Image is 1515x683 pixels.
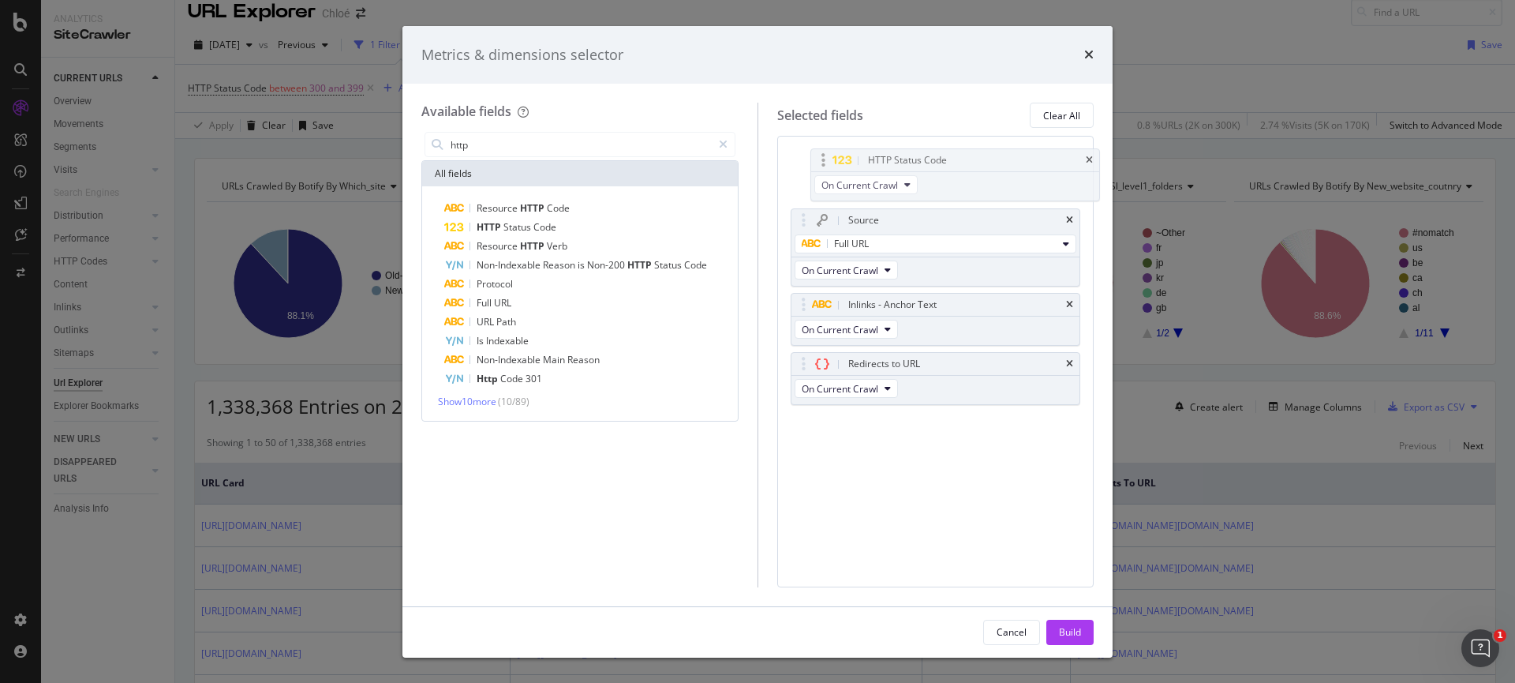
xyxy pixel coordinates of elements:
span: Non-200 [587,258,627,272]
span: On Current Crawl [802,264,878,277]
button: On Current Crawl [795,261,898,280]
div: HTTP Status Code [868,152,947,168]
div: Redirects to URLtimesOn Current Crawl [791,352,1081,405]
span: Http [477,372,500,385]
span: On Current Crawl [802,382,878,396]
span: Status [503,220,533,234]
div: All fields [422,161,738,186]
span: ( 10 / 89 ) [498,395,529,408]
div: times [1066,216,1073,225]
span: 301 [526,372,542,385]
span: is [578,258,587,272]
div: times [1066,300,1073,310]
div: modal [402,26,1113,658]
button: Build [1046,620,1094,645]
div: Selected fields [777,107,863,125]
div: Build [1059,625,1081,639]
iframe: Intercom live chat [1461,629,1499,667]
span: 1 [1494,629,1506,642]
div: Source [848,212,879,228]
span: Status [654,258,684,272]
span: Is [477,334,486,347]
button: On Current Crawl [795,320,898,339]
span: Code [684,258,707,272]
span: HTTP [477,220,503,234]
span: Resource [477,239,520,253]
span: Resource [477,201,520,215]
div: HTTP Status CodetimesOn Current Crawl [810,148,1101,201]
span: Indexable [486,334,529,347]
span: Show 10 more [438,395,496,408]
span: Main [543,353,567,366]
div: times [1066,359,1073,369]
span: HTTP [520,239,547,253]
button: Full URL [795,235,1077,253]
div: SourcetimesFull URLOn Current Crawl [791,208,1081,287]
div: Inlinks - Anchor TexttimesOn Current Crawl [791,293,1081,346]
button: On Current Crawl [814,175,918,194]
input: Search by field name [449,133,712,156]
span: On Current Crawl [802,323,878,336]
div: Metrics & dimensions selector [421,45,623,66]
div: Inlinks - Anchor Text [848,297,937,313]
span: Reason [543,258,578,272]
span: HTTP [627,258,654,272]
button: Cancel [983,620,1040,645]
span: Code [533,220,556,234]
span: URL [477,315,496,328]
span: Code [547,201,570,215]
span: HTTP [520,201,547,215]
span: On Current Crawl [821,178,898,192]
span: Path [496,315,516,328]
div: times [1086,156,1093,165]
div: Clear All [1043,109,1080,122]
span: Reason [567,353,600,366]
span: Verb [547,239,567,253]
span: Non-Indexable [477,258,543,272]
div: Cancel [997,625,1027,639]
span: Protocol [477,277,513,291]
span: Full URL [834,237,869,250]
div: times [1084,45,1094,66]
div: Available fields [421,103,511,120]
span: Code [500,372,526,385]
span: URL [494,296,511,310]
span: Full [477,296,494,310]
button: Clear All [1030,103,1094,128]
div: Redirects to URL [848,356,920,372]
button: On Current Crawl [795,379,898,398]
span: Non-Indexable [477,353,543,366]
